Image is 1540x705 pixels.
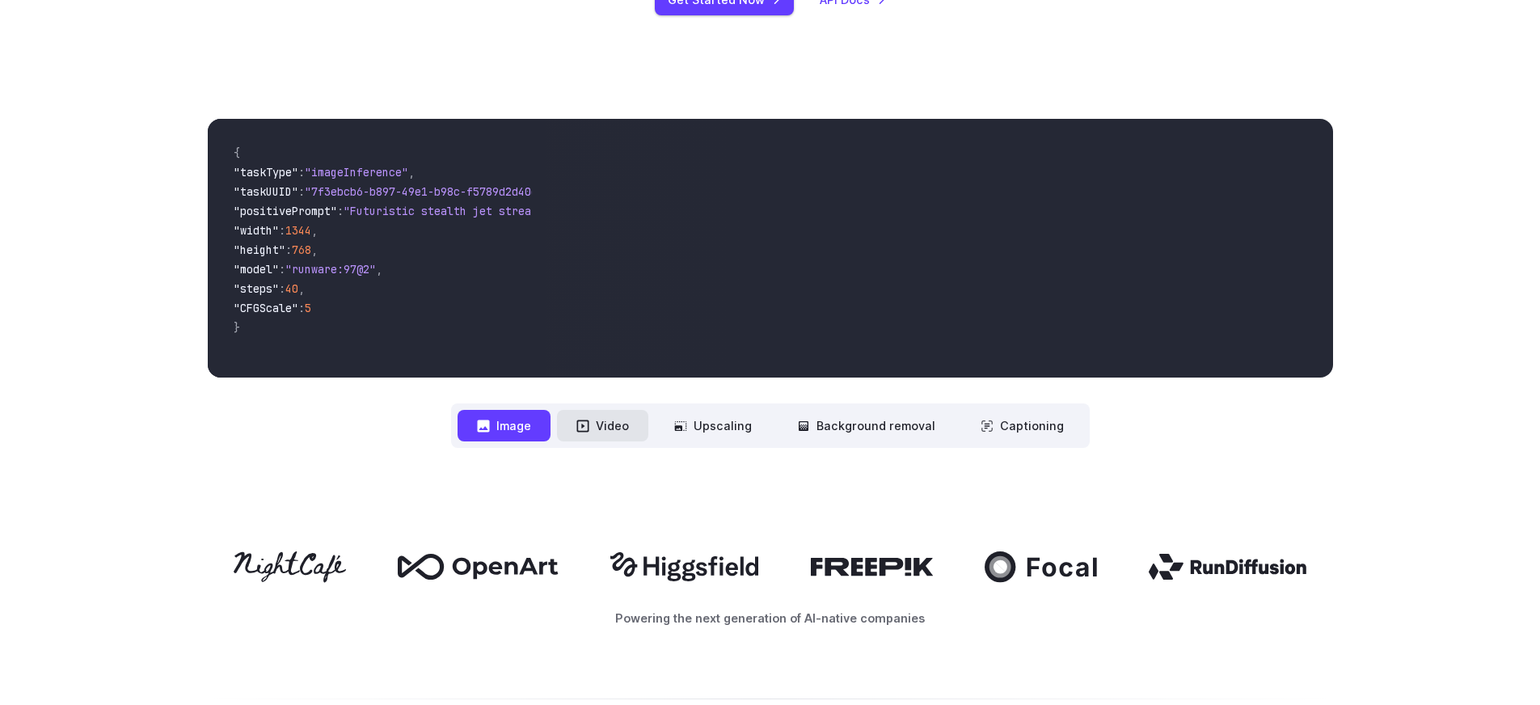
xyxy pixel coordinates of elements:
[305,184,551,199] span: "7f3ebcb6-b897-49e1-b98c-f5789d2d40d7"
[298,165,305,179] span: :
[234,281,279,296] span: "steps"
[298,184,305,199] span: :
[458,410,551,441] button: Image
[305,165,408,179] span: "imageInference"
[279,281,285,296] span: :
[557,410,648,441] button: Video
[279,223,285,238] span: :
[285,281,298,296] span: 40
[285,243,292,257] span: :
[298,281,305,296] span: ,
[408,165,415,179] span: ,
[234,301,298,315] span: "CFGScale"
[961,410,1083,441] button: Captioning
[311,243,318,257] span: ,
[292,243,311,257] span: 768
[234,165,298,179] span: "taskType"
[208,609,1333,627] p: Powering the next generation of AI-native companies
[234,243,285,257] span: "height"
[337,204,344,218] span: :
[234,262,279,277] span: "model"
[279,262,285,277] span: :
[234,223,279,238] span: "width"
[305,301,311,315] span: 5
[285,262,376,277] span: "runware:97@2"
[234,320,240,335] span: }
[655,410,771,441] button: Upscaling
[298,301,305,315] span: :
[311,223,318,238] span: ,
[344,204,932,218] span: "Futuristic stealth jet streaking through a neon-lit cityscape with glowing purple exhaust"
[234,146,240,160] span: {
[234,204,337,218] span: "positivePrompt"
[778,410,955,441] button: Background removal
[234,184,298,199] span: "taskUUID"
[285,223,311,238] span: 1344
[376,262,382,277] span: ,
